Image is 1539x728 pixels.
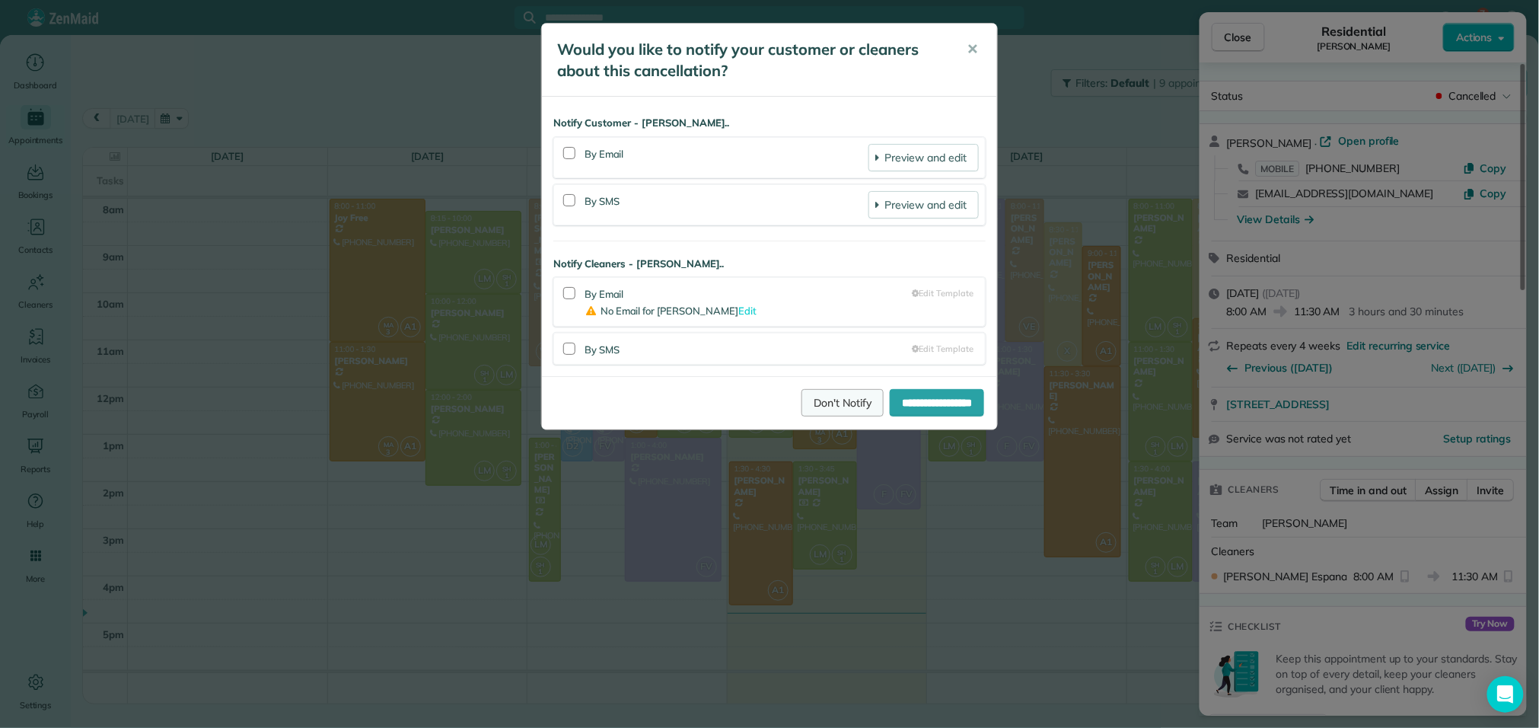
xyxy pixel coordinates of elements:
[801,389,884,417] a: Don't Notify
[585,191,868,219] div: By SMS
[585,144,868,171] div: By Email
[738,305,757,317] a: Edit
[553,257,986,272] strong: Notify Cleaners - [PERSON_NAME]..
[913,287,973,300] a: Edit Template
[1487,676,1524,713] div: Open Intercom Messenger
[967,40,978,58] span: ✕
[585,340,913,358] div: By SMS
[557,39,945,81] h5: Would you like to notify your customer or cleaners about this cancellation?
[868,144,979,171] a: Preview and edit
[913,343,973,356] a: Edit Template
[585,302,913,321] div: No Email for [PERSON_NAME]
[868,191,979,219] a: Preview and edit
[585,284,913,320] div: By Email
[553,116,986,131] strong: Notify Customer - [PERSON_NAME]..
